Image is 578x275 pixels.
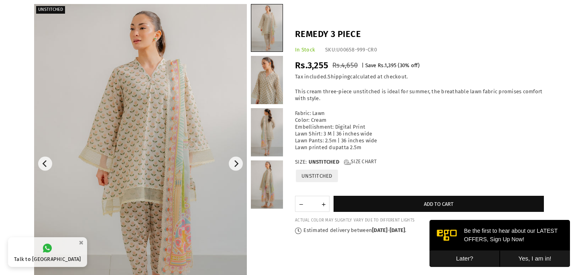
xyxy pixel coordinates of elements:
span: Rs.4,650 [332,61,358,70]
span: 30 [400,62,405,68]
span: In Stock [295,47,315,53]
span: UNSTITCHED [309,159,339,166]
iframe: webpush-onsite [429,220,570,267]
span: U00658-999-CR0 [336,47,377,53]
label: Unstitched [36,6,65,14]
button: Previous [38,157,52,171]
div: SKU: [325,47,377,53]
span: | [362,62,364,68]
time: [DATE] [372,228,388,234]
p: This cream three-piece unstitched is ideal for summer, the breathable lawn fabric promises comfor... [295,88,544,102]
button: Next [229,157,243,171]
a: Shipping [328,74,350,80]
div: Tax included. calculated at checkout. [295,74,544,80]
h1: Remedy 3 Piece [295,28,544,41]
span: Rs.1,395 [378,62,397,68]
label: UNSTITCHED [295,169,339,183]
span: Add to cart [424,201,454,207]
quantity-input: Quantity [295,196,330,212]
span: Rs.3,255 [295,60,328,71]
a: Size Chart [344,159,377,166]
div: ACTUAL COLOR MAY SLIGHTLY VARY DUE TO DIFFERENT LIGHTS [295,218,544,224]
a: Talk to [GEOGRAPHIC_DATA] [8,237,87,267]
button: Add to cart [334,196,544,212]
p: Fabric: Lawn Color: Cream Embellishment: Digital Print Lawn Shirt: 3 M | 36 inches wide Lawn Pant... [295,110,544,151]
span: Save [365,62,377,68]
p: Estimated delivery between - . [295,228,544,234]
label: Size: [295,159,544,166]
span: ( % off) [398,62,419,68]
button: × [76,236,86,249]
time: [DATE] [390,228,405,234]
